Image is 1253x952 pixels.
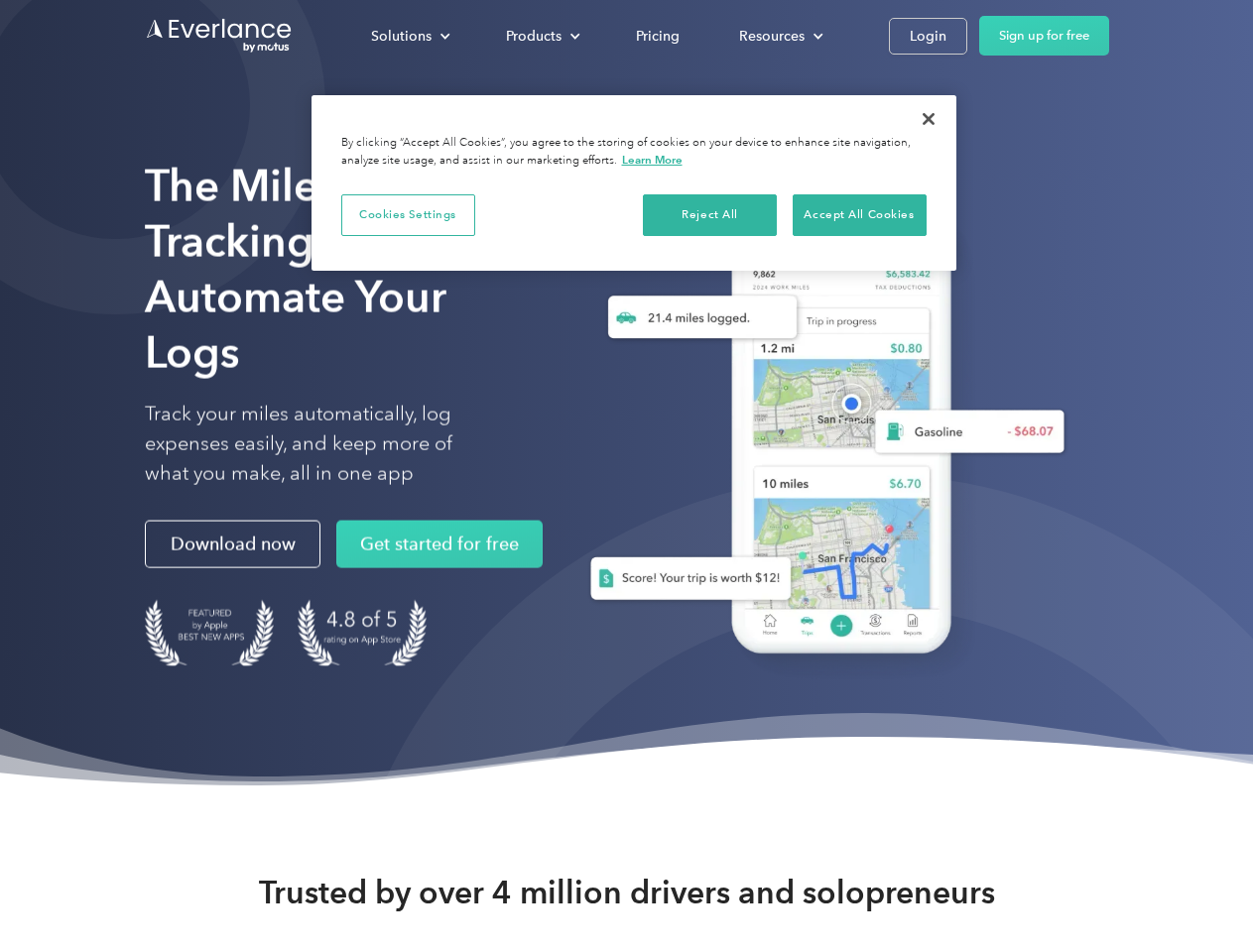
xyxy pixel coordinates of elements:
button: Accept All Cookies [793,194,927,236]
div: Login [910,24,946,49]
a: Sign up for free [979,16,1109,56]
p: Track your miles automatically, log expenses easily, and keep more of what you make, all in one app [145,400,499,489]
button: Close [907,97,950,141]
div: Products [506,24,562,49]
strong: Trusted by over 4 million drivers and solopreneurs [259,873,995,912]
button: Reject All [643,194,777,236]
a: Get started for free [336,521,543,568]
div: By clicking “Accept All Cookies”, you agree to the storing of cookies on your device to enhance s... [341,135,927,170]
button: Cookies Settings [341,194,475,236]
div: Resources [719,19,839,54]
a: Go to homepage [145,17,294,55]
a: Login [889,18,967,55]
div: Products [486,19,596,54]
a: Download now [145,521,320,568]
img: 4.9 out of 5 stars on the app store [298,600,427,666]
img: Badge for Featured by Apple Best New Apps [145,600,274,666]
img: Everlance, mileage tracker app, expense tracking app [559,188,1080,683]
div: Cookie banner [312,95,956,271]
div: Resources [739,24,805,49]
div: Solutions [371,24,432,49]
a: More information about your privacy, opens in a new tab [622,153,683,167]
div: Privacy [312,95,956,271]
a: Pricing [616,19,699,54]
div: Solutions [351,19,466,54]
div: Pricing [636,24,680,49]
